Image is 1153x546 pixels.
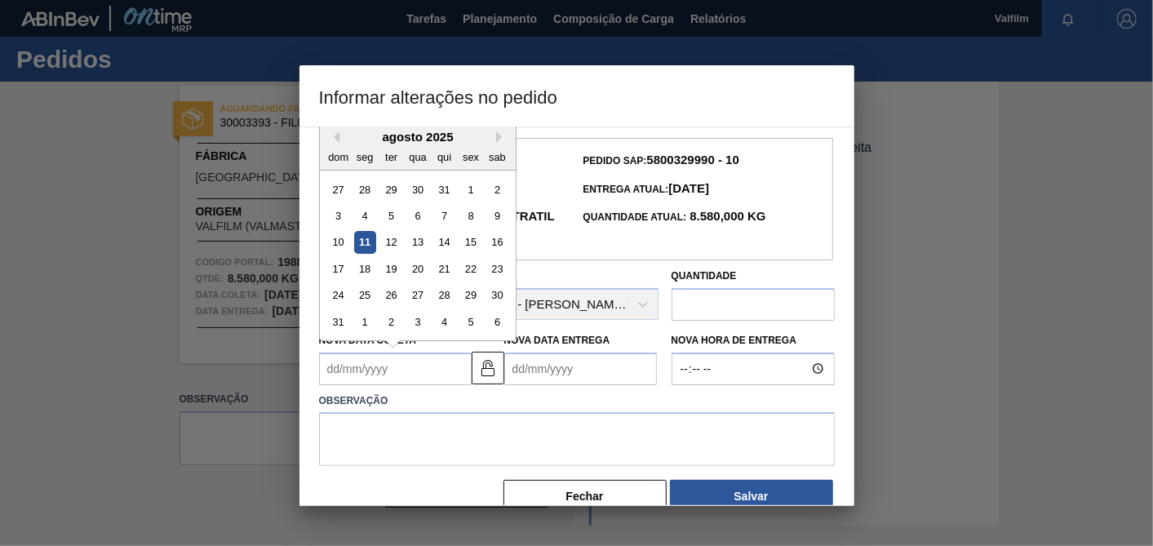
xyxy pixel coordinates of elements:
div: Choose segunda-feira, 1 de setembro de 2025 [353,311,375,333]
div: Choose sexta-feira, 1 de agosto de 2025 [459,178,481,200]
div: Choose terça-feira, 19 de agosto de 2025 [379,258,401,280]
div: Choose quarta-feira, 20 de agosto de 2025 [406,258,428,280]
div: Choose quarta-feira, 3 de setembro de 2025 [406,311,428,333]
strong: [DATE] [668,181,709,195]
img: unlocked [478,358,498,378]
div: sex [459,145,481,167]
div: Choose quarta-feira, 13 de agosto de 2025 [406,231,428,253]
h3: Informar alterações no pedido [299,65,854,127]
div: Choose quinta-feira, 31 de julho de 2025 [432,178,455,200]
div: Choose sábado, 16 de agosto de 2025 [486,231,508,253]
div: Choose segunda-feira, 4 de agosto de 2025 [353,205,375,227]
span: Quantidade Atual: [583,211,766,223]
input: dd/mm/yyyy [504,353,657,385]
div: Choose segunda-feira, 18 de agosto de 2025 [353,258,375,280]
div: Choose domingo, 31 de agosto de 2025 [327,311,349,333]
div: sab [486,145,508,167]
div: Choose sábado, 23 de agosto de 2025 [486,258,508,280]
div: Choose segunda-feira, 28 de julho de 2025 [353,178,375,200]
label: Quantidade [672,270,737,282]
div: agosto 2025 [320,130,516,144]
div: Choose sexta-feira, 8 de agosto de 2025 [459,205,481,227]
div: Choose sexta-feira, 5 de setembro de 2025 [459,311,481,333]
div: Choose sexta-feira, 22 de agosto de 2025 [459,258,481,280]
input: dd/mm/yyyy [319,353,472,385]
div: Choose sábado, 6 de setembro de 2025 [486,311,508,333]
div: Choose quarta-feira, 6 de agosto de 2025 [406,205,428,227]
div: Choose sexta-feira, 29 de agosto de 2025 [459,284,481,306]
button: Fechar [503,480,667,513]
div: Choose quinta-feira, 21 de agosto de 2025 [432,258,455,280]
button: Previous Month [328,131,339,143]
div: Choose sábado, 9 de agosto de 2025 [486,205,508,227]
div: Choose quinta-feira, 28 de agosto de 2025 [432,284,455,306]
div: Choose segunda-feira, 25 de agosto de 2025 [353,284,375,306]
span: Entrega Atual: [583,184,710,195]
div: Choose terça-feira, 26 de agosto de 2025 [379,284,401,306]
div: Choose quinta-feira, 7 de agosto de 2025 [432,205,455,227]
label: Nova Data Entrega [504,335,610,346]
div: Choose domingo, 3 de agosto de 2025 [327,205,349,227]
label: Nova Data Coleta [319,335,417,346]
div: Choose sábado, 2 de agosto de 2025 [486,178,508,200]
button: Next Month [496,131,508,143]
div: Choose quarta-feira, 30 de julho de 2025 [406,178,428,200]
div: qua [406,145,428,167]
div: Choose domingo, 10 de agosto de 2025 [327,231,349,253]
label: Observação [319,389,835,413]
label: Nova Hora de Entrega [672,329,835,353]
div: Choose domingo, 17 de agosto de 2025 [327,258,349,280]
div: ter [379,145,401,167]
div: Choose segunda-feira, 11 de agosto de 2025 [353,231,375,253]
div: Choose sexta-feira, 15 de agosto de 2025 [459,231,481,253]
div: Choose terça-feira, 2 de setembro de 2025 [379,311,401,333]
span: Pedido SAP: [583,155,739,166]
div: dom [327,145,349,167]
div: seg [353,145,375,167]
strong: 8.580,000 KG [686,209,766,223]
div: Choose terça-feira, 12 de agosto de 2025 [379,231,401,253]
div: qui [432,145,455,167]
div: Choose terça-feira, 5 de agosto de 2025 [379,205,401,227]
div: Choose domingo, 27 de julho de 2025 [327,178,349,200]
div: Choose quinta-feira, 14 de agosto de 2025 [432,231,455,253]
div: Choose quarta-feira, 27 de agosto de 2025 [406,284,428,306]
div: Choose domingo, 24 de agosto de 2025 [327,284,349,306]
button: unlocked [472,352,504,384]
strong: 5800329990 - 10 [647,153,739,166]
button: Salvar [670,480,833,513]
div: Choose quinta-feira, 4 de setembro de 2025 [432,311,455,333]
div: month 2025-08 [325,175,510,335]
div: Choose terça-feira, 29 de julho de 2025 [379,178,401,200]
div: Choose sábado, 30 de agosto de 2025 [486,284,508,306]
